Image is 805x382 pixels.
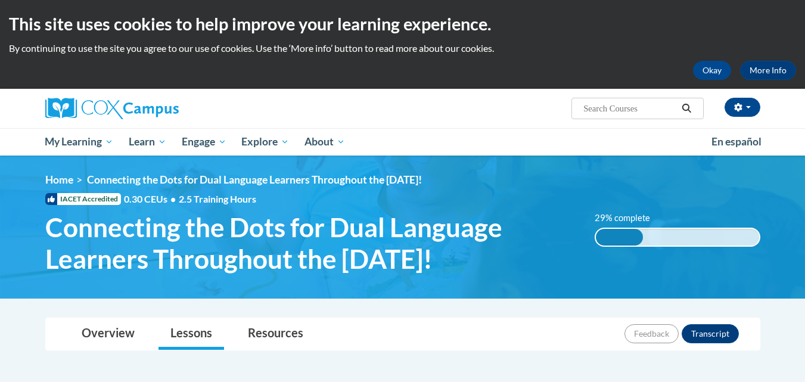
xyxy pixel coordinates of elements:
[582,101,677,116] input: Search Courses
[182,135,226,149] span: Engage
[241,135,289,149] span: Explore
[121,128,174,156] a: Learn
[595,212,663,225] label: 29% complete
[87,173,422,186] span: Connecting the Dots for Dual Language Learners Throughout the [DATE]!
[711,135,762,148] span: En español
[129,135,166,149] span: Learn
[45,193,121,205] span: IACET Accredited
[596,229,643,246] div: 29% complete
[9,42,796,55] p: By continuing to use the site you agree to our use of cookies. Use the ‘More info’ button to read...
[297,128,353,156] a: About
[9,12,796,36] h2: This site uses cookies to help improve your learning experience.
[236,318,315,350] a: Resources
[45,212,577,275] span: Connecting the Dots for Dual Language Learners Throughout the [DATE]!
[234,128,297,156] a: Explore
[624,324,679,343] button: Feedback
[725,98,760,117] button: Account Settings
[740,61,796,80] a: More Info
[45,173,73,186] a: Home
[45,98,179,119] img: Cox Campus
[158,318,224,350] a: Lessons
[704,129,769,154] a: En español
[170,193,176,204] span: •
[70,318,147,350] a: Overview
[179,193,256,204] span: 2.5 Training Hours
[693,61,731,80] button: Okay
[27,128,778,156] div: Main menu
[45,135,113,149] span: My Learning
[174,128,234,156] a: Engage
[38,128,122,156] a: My Learning
[677,101,695,116] button: Search
[682,324,739,343] button: Transcript
[304,135,345,149] span: About
[45,98,272,119] a: Cox Campus
[124,192,179,206] span: 0.30 CEUs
